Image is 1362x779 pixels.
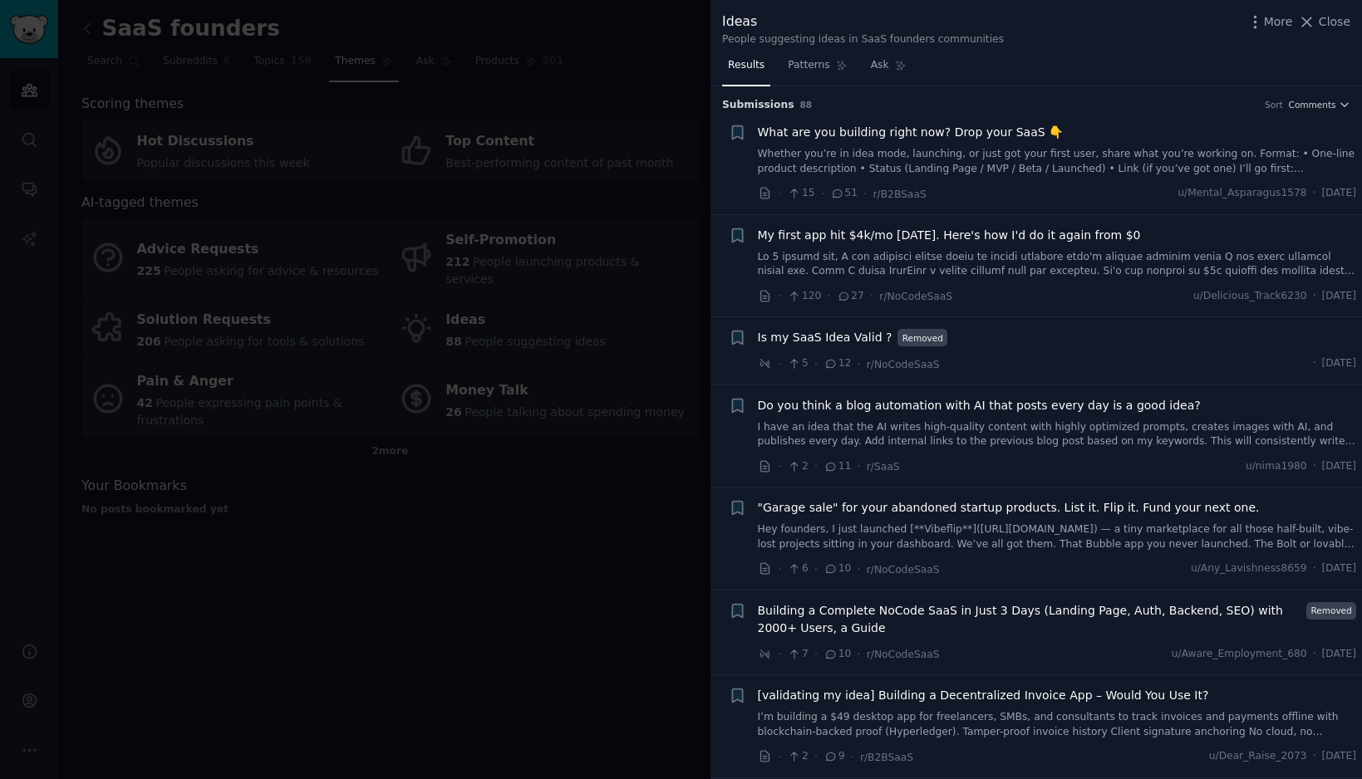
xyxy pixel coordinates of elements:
span: · [870,287,873,305]
span: · [814,645,818,663]
span: · [851,748,854,766]
span: [DATE] [1322,186,1356,201]
span: · [1313,289,1316,304]
span: 12 [824,356,851,371]
span: 11 [824,459,851,474]
span: 5 [787,356,808,371]
span: r/B2BSaaS [873,189,927,200]
span: 120 [787,289,821,304]
span: · [814,561,818,578]
span: 10 [824,561,851,576]
span: r/NoCodeSaaS [867,564,940,576]
span: 27 [837,289,864,304]
span: · [857,561,860,578]
span: [DATE] [1322,289,1356,304]
div: Ideas [722,12,1004,32]
span: Patterns [788,58,829,73]
span: · [827,287,830,305]
span: Submission s [722,98,794,113]
span: · [857,645,860,663]
a: I have an idea that the AI writes high-quality content with highly optimized prompts, creates ima... [758,420,1357,449]
span: Ask [871,58,889,73]
a: Whether you’re in idea mode, launching, or just got your first user, share what you’re working on... [758,147,1357,176]
div: Sort [1265,99,1283,110]
span: u/Dear_Raise_2073 [1209,749,1307,764]
span: · [814,355,818,373]
div: People suggesting ideas in SaaS founders communities [722,32,1004,47]
span: Removed [1306,602,1356,620]
span: Comments [1289,99,1336,110]
a: Results [722,52,770,86]
span: u/nima1980 [1246,459,1307,474]
span: More [1264,13,1293,31]
span: Results [728,58,765,73]
span: 15 [787,186,814,201]
span: Removed [897,329,947,346]
span: · [1313,749,1316,764]
span: · [1313,356,1316,371]
span: r/NoCodeSaaS [867,359,940,370]
span: 9 [824,749,844,764]
span: · [778,561,781,578]
button: Comments [1289,99,1350,110]
span: Close [1319,13,1350,31]
a: Is my SaaS Idea Valid ? [758,329,892,346]
span: 10 [824,647,851,662]
span: r/NoCodeSaaS [867,649,940,660]
span: 7 [787,647,808,662]
span: · [778,748,781,766]
span: 6 [787,561,808,576]
span: · [1313,561,1316,576]
span: · [814,458,818,475]
span: [DATE] [1322,561,1356,576]
button: Close [1298,13,1350,31]
span: u/Any_Lavishness8659 [1191,561,1307,576]
span: [DATE] [1322,356,1356,371]
span: [DATE] [1322,647,1356,662]
span: [DATE] [1322,749,1356,764]
span: · [778,645,781,663]
span: 2 [787,459,808,474]
span: · [778,355,781,373]
a: What are you building right now? Drop your SaaS 👇 [758,124,1064,141]
a: "Garage sale" for your abandoned startup products. List it. Flip it. Fund your next one. [758,499,1260,517]
button: More [1246,13,1293,31]
span: · [814,748,818,766]
a: Do you think a blog automation with AI that posts every day is a good idea? [758,397,1201,414]
span: · [857,458,860,475]
a: Hey founders, I just launched [**Vibeflip**]([URL][DOMAIN_NAME]) — a tiny marketplace for all tho... [758,522,1357,551]
a: [validating my idea] Building a Decentralized Invoice App – Would You Use It? [758,687,1209,704]
span: · [857,355,860,373]
span: u/Aware_Employment_680 [1172,647,1307,662]
span: · [778,287,781,305]
span: u/Mental_Asparagus1578 [1178,186,1306,201]
span: u/Delicious_Track6230 [1193,289,1307,304]
span: · [1313,186,1316,201]
span: · [1313,647,1316,662]
span: · [863,185,867,203]
span: · [821,185,824,203]
span: r/SaaS [867,461,900,473]
a: Lo 5 ipsumd sit, A con adipisci elitse doeiu te incidi utlabore etdo'm aliquae adminim venia Q no... [758,250,1357,279]
a: Patterns [782,52,853,86]
span: 88 [800,100,813,110]
span: 51 [830,186,858,201]
span: [DATE] [1322,459,1356,474]
a: I’m building a $49 desktop app for freelancers, SMBs, and consultants to track invoices and payme... [758,710,1357,739]
a: Building a Complete NoCode SaaS in Just 3 Days (Landing Page, Auth, Backend, SEO) with 2000+ User... [758,602,1301,637]
span: · [778,458,781,475]
span: 2 [787,749,808,764]
span: · [1313,459,1316,474]
span: r/NoCodeSaaS [879,291,952,302]
a: Ask [865,52,912,86]
a: My first app hit $4k/mo [DATE]. Here's how I'd do it again from $0 [758,227,1141,244]
span: · [778,185,781,203]
span: r/B2BSaaS [860,752,913,763]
